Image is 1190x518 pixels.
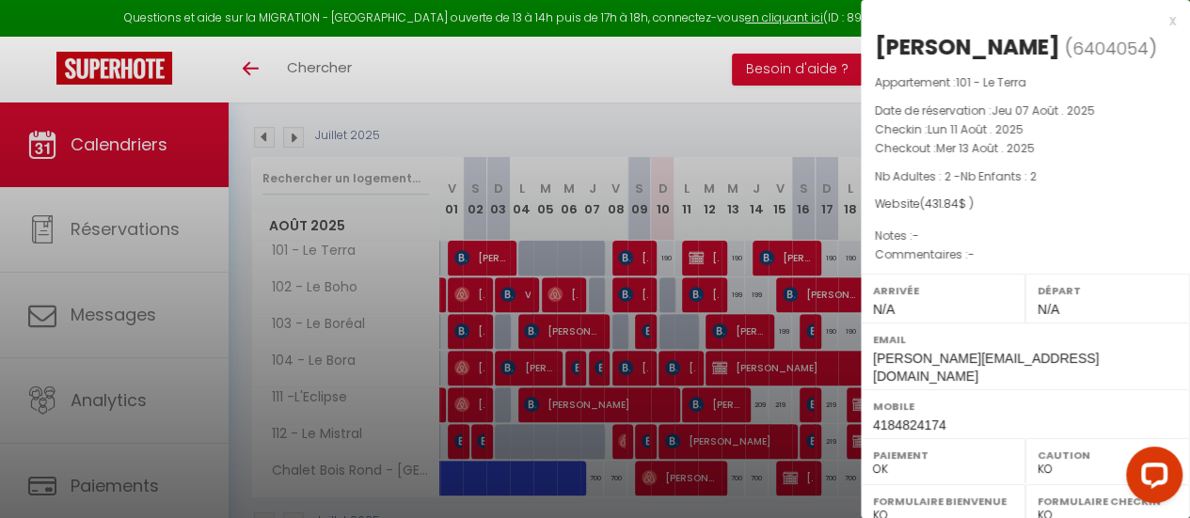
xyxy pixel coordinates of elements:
span: - [912,228,919,243]
span: 6404054 [1072,37,1149,60]
span: 101 - Le Terra [956,74,1026,90]
span: ( ) [1065,35,1157,61]
label: Caution [1038,446,1178,464]
span: N/A [873,302,895,317]
label: Paiement [873,446,1013,464]
div: Website [875,196,1176,213]
label: Email [873,330,1178,349]
div: [PERSON_NAME] [875,32,1060,62]
span: Mer 13 Août . 2025 [936,140,1035,156]
div: x [861,9,1176,32]
label: Départ [1038,281,1178,300]
label: Arrivée [873,281,1013,300]
label: Formulaire Checkin [1038,492,1178,510]
span: [PERSON_NAME][EMAIL_ADDRESS][DOMAIN_NAME] [873,351,1099,384]
span: Lun 11 Août . 2025 [928,121,1023,137]
span: ( $ ) [920,196,974,212]
span: - [968,246,975,262]
label: Formulaire Bienvenue [873,492,1013,510]
p: Appartement : [875,73,1176,92]
span: 431.84 [925,196,959,212]
p: Commentaires : [875,245,1176,264]
span: Nb Adultes : 2 - [875,168,1037,184]
p: Date de réservation : [875,102,1176,120]
p: Checkin : [875,120,1176,139]
span: N/A [1038,302,1059,317]
label: Mobile [873,397,1178,416]
p: Notes : [875,227,1176,245]
span: Nb Enfants : 2 [960,168,1037,184]
span: Jeu 07 Août . 2025 [992,102,1095,118]
iframe: LiveChat chat widget [1111,439,1190,518]
span: 4184824174 [873,417,946,432]
p: Checkout : [875,139,1176,158]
